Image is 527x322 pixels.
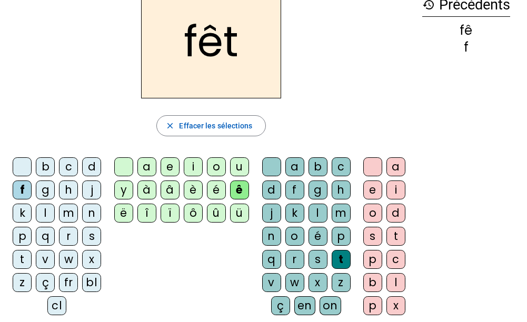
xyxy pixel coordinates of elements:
[59,273,78,292] div: fr
[230,180,249,199] div: ê
[82,250,101,269] div: x
[13,204,32,223] div: k
[207,180,226,199] div: é
[386,250,405,269] div: c
[82,227,101,246] div: s
[320,296,341,315] div: on
[13,250,32,269] div: t
[13,180,32,199] div: f
[309,157,327,176] div: b
[262,227,281,246] div: n
[386,180,405,199] div: i
[13,227,32,246] div: p
[184,157,203,176] div: i
[47,296,66,315] div: cl
[285,204,304,223] div: k
[165,121,175,130] mat-icon: close
[309,180,327,199] div: g
[363,296,382,315] div: p
[13,273,32,292] div: z
[285,180,304,199] div: f
[59,250,78,269] div: w
[230,157,249,176] div: u
[82,204,101,223] div: n
[332,157,351,176] div: c
[309,204,327,223] div: l
[36,250,55,269] div: v
[184,204,203,223] div: ô
[59,157,78,176] div: c
[285,273,304,292] div: w
[285,157,304,176] div: a
[332,204,351,223] div: m
[271,296,290,315] div: ç
[161,157,180,176] div: e
[363,250,382,269] div: p
[161,204,180,223] div: ï
[137,204,156,223] div: î
[294,296,315,315] div: en
[114,180,133,199] div: y
[36,227,55,246] div: q
[386,157,405,176] div: a
[82,157,101,176] div: d
[332,250,351,269] div: t
[285,227,304,246] div: o
[207,157,226,176] div: o
[114,204,133,223] div: ë
[386,227,405,246] div: t
[184,180,203,199] div: è
[36,157,55,176] div: b
[161,180,180,199] div: â
[309,273,327,292] div: x
[36,273,55,292] div: ç
[386,273,405,292] div: l
[332,227,351,246] div: p
[332,180,351,199] div: h
[363,180,382,199] div: e
[36,204,55,223] div: l
[262,273,281,292] div: v
[156,115,265,136] button: Effacer les sélections
[386,204,405,223] div: d
[137,157,156,176] div: a
[262,204,281,223] div: j
[422,41,510,54] div: f
[230,204,249,223] div: ü
[59,227,78,246] div: r
[363,204,382,223] div: o
[285,250,304,269] div: r
[82,180,101,199] div: j
[332,273,351,292] div: z
[262,250,281,269] div: q
[386,296,405,315] div: x
[82,273,101,292] div: bl
[59,204,78,223] div: m
[309,227,327,246] div: é
[363,273,382,292] div: b
[422,24,510,37] div: fê
[137,180,156,199] div: à
[309,250,327,269] div: s
[36,180,55,199] div: g
[207,204,226,223] div: û
[179,119,252,132] span: Effacer les sélections
[262,180,281,199] div: d
[363,227,382,246] div: s
[59,180,78,199] div: h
